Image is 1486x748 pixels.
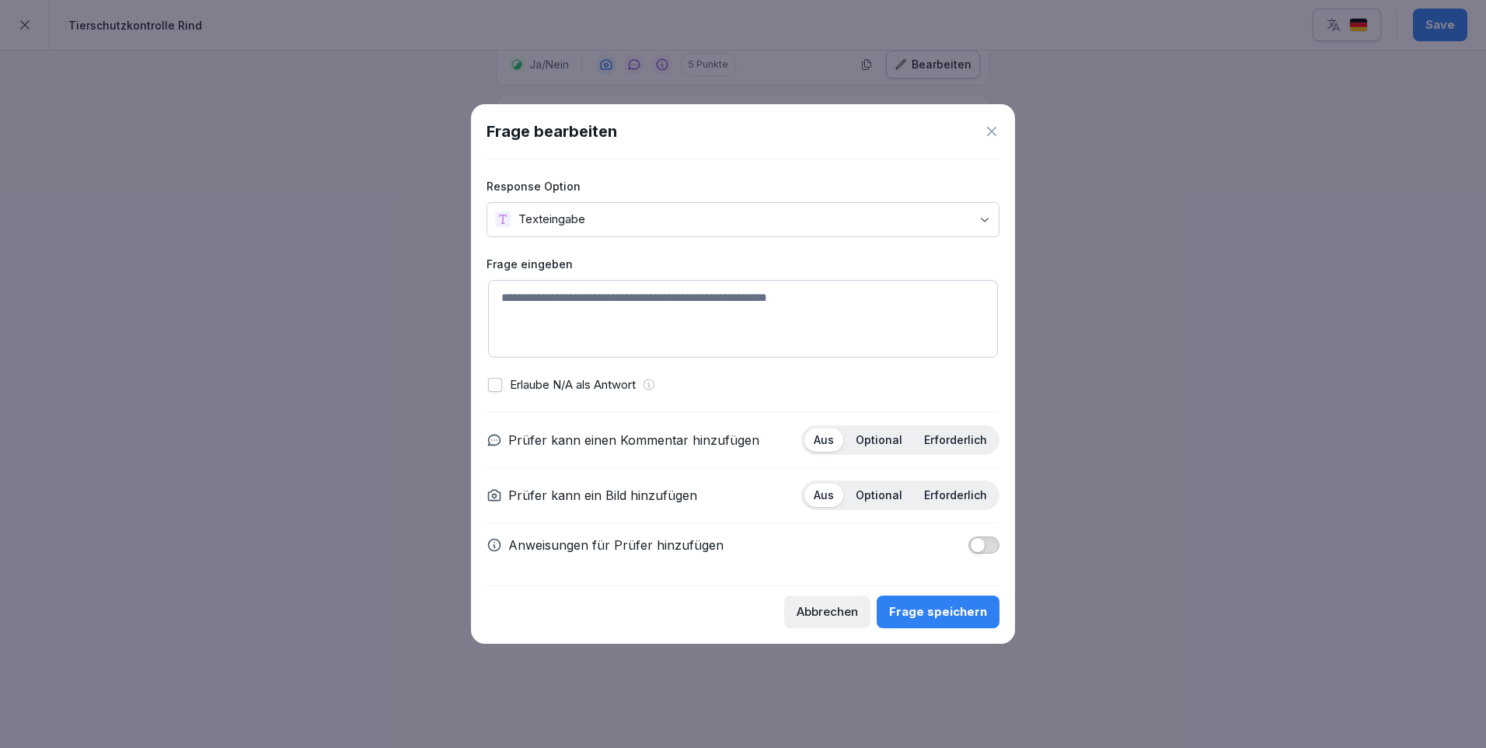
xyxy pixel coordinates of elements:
[487,178,999,194] label: Response Option
[510,376,636,394] p: Erlaube N/A als Antwort
[889,603,987,620] div: Frage speichern
[924,433,987,447] p: Erforderlich
[508,536,724,554] p: Anweisungen für Prüfer hinzufügen
[877,596,999,628] button: Frage speichern
[797,603,858,620] div: Abbrechen
[487,120,617,143] h1: Frage bearbeiten
[508,486,697,505] p: Prüfer kann ein Bild hinzufügen
[784,596,870,628] button: Abbrechen
[856,433,902,447] p: Optional
[924,488,987,502] p: Erforderlich
[856,488,902,502] p: Optional
[814,433,834,447] p: Aus
[508,431,759,449] p: Prüfer kann einen Kommentar hinzufügen
[814,488,834,502] p: Aus
[487,256,999,272] label: Frage eingeben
